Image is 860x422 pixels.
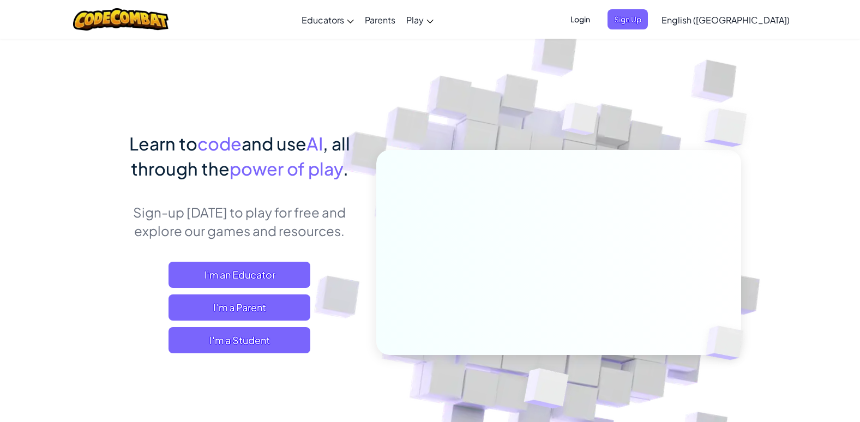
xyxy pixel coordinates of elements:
[401,5,439,34] a: Play
[296,5,359,34] a: Educators
[687,303,769,383] img: Overlap cubes
[169,294,310,321] a: I'm a Parent
[608,9,648,29] button: Sign Up
[656,5,795,34] a: English ([GEOGRAPHIC_DATA])
[169,262,310,288] a: I'm an Educator
[242,132,306,154] span: and use
[197,132,242,154] span: code
[343,158,348,179] span: .
[230,158,343,179] span: power of play
[306,132,323,154] span: AI
[359,5,401,34] a: Parents
[302,14,344,26] span: Educators
[406,14,424,26] span: Play
[73,8,169,31] img: CodeCombat logo
[169,327,310,353] button: I'm a Student
[683,82,777,174] img: Overlap cubes
[119,203,360,240] p: Sign-up [DATE] to play for free and explore our games and resources.
[564,9,597,29] button: Login
[541,81,620,162] img: Overlap cubes
[661,14,790,26] span: English ([GEOGRAPHIC_DATA])
[129,132,197,154] span: Learn to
